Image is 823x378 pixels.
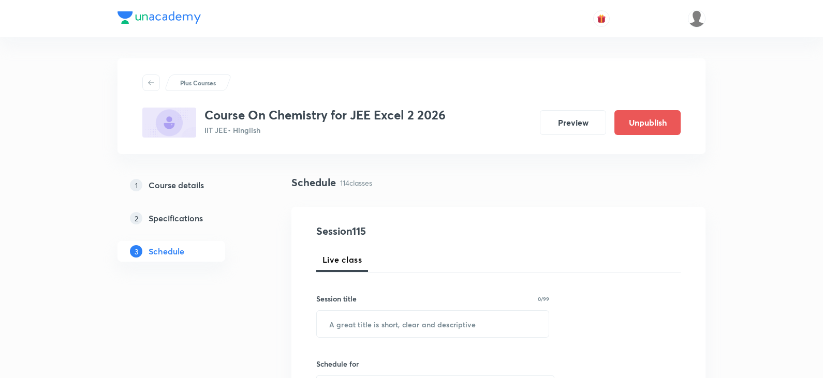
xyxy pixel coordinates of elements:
img: 57CE3BC9-B544-4154-956F-A4E45B6C4440_plus.png [142,108,196,138]
a: 1Course details [117,175,258,195]
h5: Course details [149,179,204,191]
button: avatar [593,10,610,27]
button: Unpublish [614,110,681,135]
img: avatar [597,14,606,23]
h6: Session title [316,293,357,304]
h5: Schedule [149,245,184,258]
img: Company Logo [117,11,201,24]
a: 2Specifications [117,208,258,229]
h4: Session 115 [316,223,505,239]
a: Company Logo [117,11,201,26]
h4: Schedule [291,175,336,190]
p: 0/99 [538,296,549,301]
span: Live class [322,253,362,266]
h5: Specifications [149,212,203,224]
p: 114 classes [340,177,372,188]
img: Vivek Patil [688,10,706,27]
p: Plus Courses [180,78,216,87]
h6: Schedule for [316,358,549,369]
p: IIT JEE • Hinglish [204,125,446,135]
p: 2 [130,212,142,224]
input: A great title is short, clear and descriptive [317,311,549,337]
p: 3 [130,245,142,258]
button: Preview [540,110,606,135]
h3: Course On Chemistry for JEE Excel 2 2026 [204,108,446,123]
p: 1 [130,179,142,191]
